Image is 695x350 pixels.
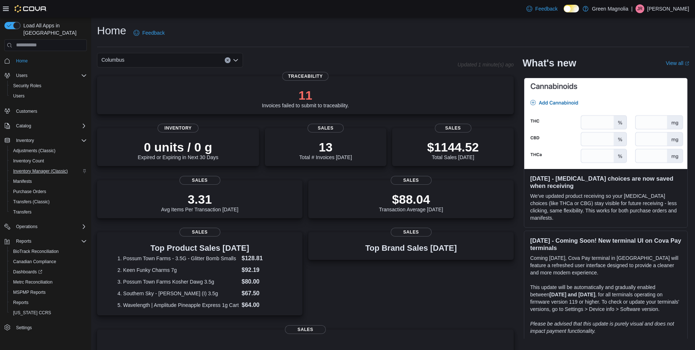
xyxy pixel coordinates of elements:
[13,209,31,215] span: Transfers
[10,268,87,276] span: Dashboards
[13,259,56,265] span: Canadian Compliance
[10,187,87,196] span: Purchase Orders
[365,244,457,253] h3: Top Brand Sales [DATE]
[10,157,47,165] a: Inventory Count
[13,237,87,246] span: Reports
[7,146,90,156] button: Adjustments (Classic)
[435,124,471,132] span: Sales
[7,156,90,166] button: Inventory Count
[10,257,87,266] span: Canadian Compliance
[308,124,344,132] span: Sales
[142,29,165,36] span: Feedback
[10,92,27,100] a: Users
[10,157,87,165] span: Inventory Count
[10,208,34,216] a: Transfers
[285,325,326,334] span: Sales
[637,4,643,13] span: JR
[10,247,87,256] span: BioTrack Reconciliation
[13,122,34,130] button: Catalog
[10,308,54,317] a: [US_STATE] CCRS
[10,177,35,186] a: Manifests
[592,4,629,13] p: Green Magnolia
[10,268,45,276] a: Dashboards
[1,236,90,246] button: Reports
[16,325,32,331] span: Settings
[530,284,682,313] p: This update will be automatically and gradually enabled between , for all terminals operating on ...
[1,222,90,232] button: Operations
[13,93,24,99] span: Users
[299,140,352,160] div: Total # Invoices [DATE]
[564,5,579,12] input: Dark Mode
[10,197,53,206] a: Transfers (Classic)
[13,249,59,254] span: BioTrack Reconciliation
[262,88,349,103] p: 11
[522,57,576,69] h2: What's new
[10,278,87,286] span: Metrc Reconciliation
[10,167,87,176] span: Inventory Manager (Classic)
[13,168,68,174] span: Inventory Manager (Classic)
[13,300,28,305] span: Reports
[379,192,443,207] p: $88.04
[13,199,50,205] span: Transfers (Classic)
[101,55,124,64] span: Columbus
[117,301,239,309] dt: 5. Wavelength | Amplitude Pineapple Express 1g Cart
[530,321,674,334] em: Please be advised that this update is purely visual and does not impact payment functionality.
[7,197,90,207] button: Transfers (Classic)
[13,323,35,332] a: Settings
[117,278,239,285] dt: 3. Possum Town Farms Kosher Dawg 3.5g
[138,140,219,160] div: Expired or Expiring in Next 30 Days
[13,222,40,231] button: Operations
[524,1,560,16] a: Feedback
[391,228,432,236] span: Sales
[16,123,31,129] span: Catalog
[13,158,44,164] span: Inventory Count
[7,308,90,318] button: [US_STATE] CCRS
[20,22,87,36] span: Load All Apps in [GEOGRAPHIC_DATA]
[16,108,37,114] span: Customers
[1,322,90,333] button: Settings
[16,138,34,143] span: Inventory
[10,167,71,176] a: Inventory Manager (Classic)
[13,178,32,184] span: Manifests
[15,5,47,12] img: Cova
[13,56,87,65] span: Home
[16,224,38,230] span: Operations
[179,176,220,185] span: Sales
[233,57,239,63] button: Open list of options
[282,72,329,81] span: Traceability
[13,269,42,275] span: Dashboards
[179,228,220,236] span: Sales
[1,135,90,146] button: Inventory
[10,288,87,297] span: MSPMP Reports
[13,189,46,195] span: Purchase Orders
[10,247,62,256] a: BioTrack Reconciliation
[535,5,557,12] span: Feedback
[131,26,167,40] a: Feedback
[647,4,689,13] p: [PERSON_NAME]
[7,207,90,217] button: Transfers
[10,257,59,266] a: Canadian Compliance
[13,106,87,115] span: Customers
[10,146,87,155] span: Adjustments (Classic)
[10,298,87,307] span: Reports
[427,140,479,160] div: Total Sales [DATE]
[1,70,90,81] button: Users
[161,192,239,207] p: 3.31
[13,148,55,154] span: Adjustments (Classic)
[158,124,198,132] span: Inventory
[10,187,49,196] a: Purchase Orders
[530,175,682,189] h3: [DATE] - [MEDICAL_DATA] choices are now saved when receiving
[13,57,31,65] a: Home
[13,289,46,295] span: MSPMP Reports
[117,244,282,253] h3: Top Product Sales [DATE]
[7,287,90,297] button: MSPMP Reports
[13,122,87,130] span: Catalog
[13,279,53,285] span: Metrc Reconciliation
[549,292,595,297] strong: [DATE] and [DATE]
[631,4,633,13] p: |
[7,257,90,267] button: Canadian Compliance
[530,237,682,251] h3: [DATE] - Coming Soon! New terminal UI on Cova Pay terminals
[262,88,349,108] div: Invoices failed to submit to traceability.
[1,121,90,131] button: Catalog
